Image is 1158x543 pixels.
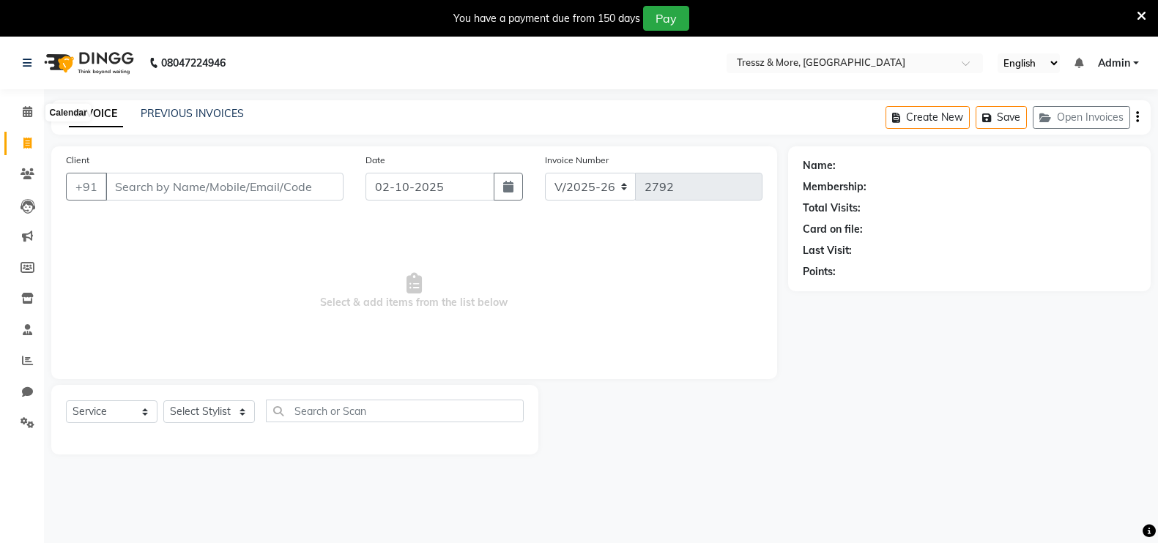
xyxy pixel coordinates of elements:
div: Card on file: [803,222,863,237]
div: You have a payment due from 150 days [453,11,640,26]
label: Date [365,154,385,167]
span: Admin [1098,56,1130,71]
img: logo [37,42,138,83]
div: Last Visit: [803,243,852,258]
a: PREVIOUS INVOICES [141,107,244,120]
span: Select & add items from the list below [66,218,762,364]
label: Client [66,154,89,167]
div: Points: [803,264,836,280]
div: Membership: [803,179,866,195]
button: Create New [886,106,970,129]
input: Search by Name/Mobile/Email/Code [105,173,344,201]
b: 08047224946 [161,42,226,83]
div: Calendar [46,104,91,121]
input: Search or Scan [266,400,524,422]
div: Name: [803,158,836,173]
button: Pay [643,6,689,31]
button: Open Invoices [1033,106,1130,129]
label: Invoice Number [545,154,609,167]
button: +91 [66,173,107,201]
div: Total Visits: [803,201,861,216]
button: Save [976,106,1027,129]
